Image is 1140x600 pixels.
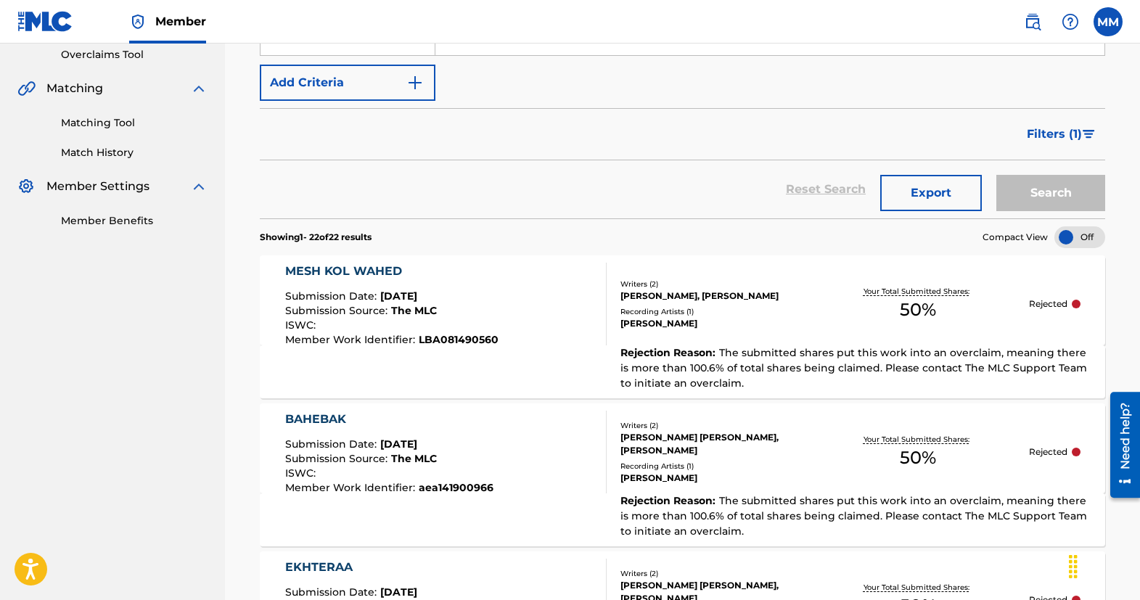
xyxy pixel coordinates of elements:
span: Submission Source : [285,304,391,317]
span: ISWC : [285,319,319,332]
a: MESH KOL WAHEDSubmission Date:[DATE]Submission Source:The MLCISWC:Member Work Identifier:LBA08149... [260,255,1105,398]
div: Writers ( 2 ) [620,279,808,289]
div: Recording Artists ( 1 ) [620,461,808,472]
span: LBA081490560 [419,333,499,346]
img: Member Settings [17,178,35,195]
img: Top Rightsholder [129,13,147,30]
span: aea141900966 [419,481,493,494]
div: [PERSON_NAME] [620,472,808,485]
iframe: Chat Widget [1067,530,1140,600]
span: Matching [46,80,103,97]
span: ISWC : [285,467,319,480]
p: Rejected [1029,445,1067,459]
a: BAHEBAKSubmission Date:[DATE]Submission Source:The MLCISWC:Member Work Identifier:aea141900966Wri... [260,403,1105,546]
p: Rejected [1029,297,1067,311]
img: 9d2ae6d4665cec9f34b9.svg [406,74,424,91]
p: Your Total Submitted Shares: [864,582,973,593]
span: The MLC [391,304,437,317]
a: Member Benefits [61,213,208,229]
img: help [1062,13,1079,30]
span: Submission Source : [285,452,391,465]
img: search [1024,13,1041,30]
div: Writers ( 2 ) [620,568,808,579]
span: Submission Date : [285,289,380,303]
a: Overclaims Tool [61,47,208,62]
span: [DATE] [380,437,417,451]
div: MESH KOL WAHED [285,263,499,280]
span: 50 % [900,297,936,323]
div: Help [1056,7,1085,36]
img: expand [190,80,208,97]
span: Rejection Reason : [620,346,719,359]
div: [PERSON_NAME] [PERSON_NAME], [PERSON_NAME] [620,431,808,457]
div: EKHTERAA [285,559,496,576]
a: Match History [61,145,208,160]
button: Export [880,175,982,211]
form: Search Form [260,20,1105,218]
div: Drag [1062,545,1085,588]
p: Your Total Submitted Shares: [864,286,973,297]
div: Writers ( 2 ) [620,420,808,431]
div: BAHEBAK [285,411,493,428]
button: Filters (1) [1018,116,1105,152]
iframe: Resource Center [1099,386,1140,503]
div: User Menu [1094,7,1123,36]
span: The MLC [391,452,437,465]
div: [PERSON_NAME] [620,317,808,330]
p: Your Total Submitted Shares: [864,434,973,445]
img: expand [190,178,208,195]
div: [PERSON_NAME], [PERSON_NAME] [620,289,808,303]
a: Public Search [1018,7,1047,36]
span: Filters ( 1 ) [1027,126,1082,143]
span: The submitted shares put this work into an overclaim, meaning there is more than 100.6% of total ... [620,346,1087,390]
span: Submission Date : [285,437,380,451]
span: [DATE] [380,585,417,599]
p: Showing 1 - 22 of 22 results [260,231,372,244]
span: Member Settings [46,178,149,195]
div: Recording Artists ( 1 ) [620,306,808,317]
span: 50 % [900,445,936,471]
span: Rejection Reason : [620,494,719,507]
span: Member [155,13,206,30]
img: Matching [17,80,36,97]
span: Member Work Identifier : [285,333,419,346]
button: Add Criteria [260,65,435,101]
span: [DATE] [380,289,417,303]
img: MLC Logo [17,11,73,32]
span: The submitted shares put this work into an overclaim, meaning there is more than 100.6% of total ... [620,494,1087,538]
img: filter [1083,130,1095,139]
span: Compact View [983,231,1048,244]
span: Submission Date : [285,585,380,599]
a: Matching Tool [61,115,208,131]
span: Member Work Identifier : [285,481,419,494]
